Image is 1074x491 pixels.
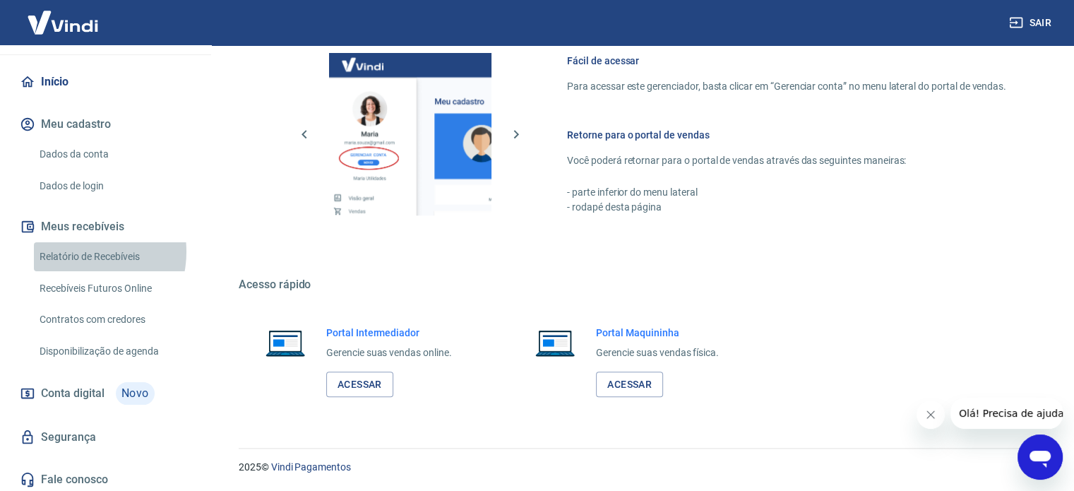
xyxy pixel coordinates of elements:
[34,337,194,366] a: Disponibilização de agenda
[917,401,945,429] iframe: Fechar mensagem
[256,326,315,360] img: Imagem de um notebook aberto
[17,377,194,410] a: Conta digitalNovo
[326,372,393,398] a: Acessar
[17,66,194,97] a: Início
[596,345,719,360] p: Gerencie suas vendas física.
[34,242,194,271] a: Relatório de Recebíveis
[567,128,1006,142] h6: Retorne para o portal de vendas
[17,109,194,140] button: Meu cadastro
[271,461,351,473] a: Vindi Pagamentos
[326,345,452,360] p: Gerencie suas vendas online.
[1006,10,1057,36] button: Sair
[1018,434,1063,480] iframe: Botão para abrir a janela de mensagens
[239,278,1040,292] h5: Acesso rápido
[567,79,1006,94] p: Para acessar este gerenciador, basta clicar em “Gerenciar conta” no menu lateral do portal de ven...
[41,384,105,403] span: Conta digital
[567,54,1006,68] h6: Fácil de acessar
[17,211,194,242] button: Meus recebíveis
[567,185,1006,200] p: - parte inferior do menu lateral
[329,53,491,215] img: Imagem da dashboard mostrando o botão de gerenciar conta na sidebar no lado esquerdo
[34,172,194,201] a: Dados de login
[525,326,585,360] img: Imagem de um notebook aberto
[596,372,663,398] a: Acessar
[17,1,109,44] img: Vindi
[326,326,452,340] h6: Portal Intermediador
[116,382,155,405] span: Novo
[567,153,1006,168] p: Você poderá retornar para o portal de vendas através das seguintes maneiras:
[596,326,719,340] h6: Portal Maquininha
[8,10,119,21] span: Olá! Precisa de ajuda?
[567,200,1006,215] p: - rodapé desta página
[34,274,194,303] a: Recebíveis Futuros Online
[950,398,1063,429] iframe: Mensagem da empresa
[34,305,194,334] a: Contratos com credores
[34,140,194,169] a: Dados da conta
[239,460,1040,475] p: 2025 ©
[17,422,194,453] a: Segurança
